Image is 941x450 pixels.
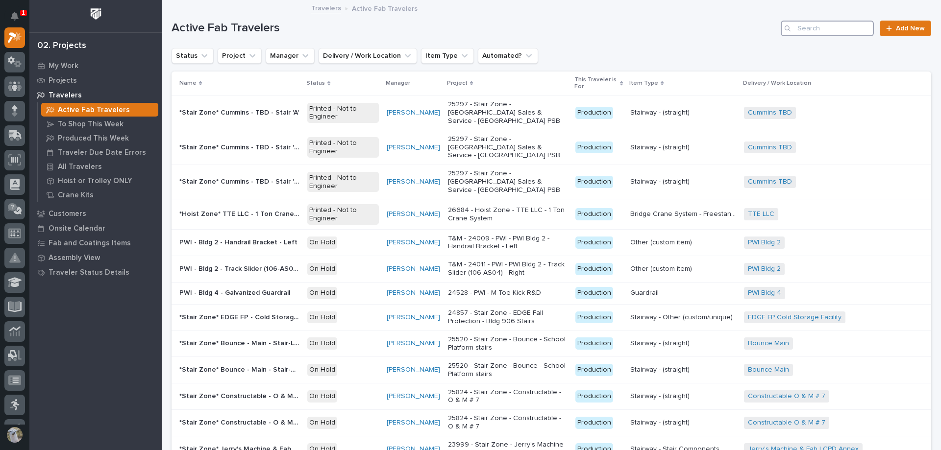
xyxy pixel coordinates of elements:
[37,41,86,51] div: 02. Projects
[748,392,825,401] a: Constructable O & M # 7
[22,9,25,16] p: 1
[387,210,440,218] a: [PERSON_NAME]
[575,107,613,119] div: Production
[630,176,692,186] p: Stairway - (straight)
[387,238,440,247] a: [PERSON_NAME]
[448,309,567,326] p: 24857 - Stair Zone - EDGE Fall Protection - Bldg 906 Stairs
[49,62,78,71] p: My Work
[630,287,661,297] p: Guardrail
[387,289,440,297] a: [PERSON_NAME]
[172,282,931,304] tr: PWI - Bldg 4 - Galvanized GuardrailPWI - Bldg 4 - Galvanized Guardrail On Hold[PERSON_NAME] 24528...
[630,311,735,322] p: Stairway - Other (custom/unique)
[179,142,301,152] p: *Stair Zone* Cummins - TBD - Stair 'B'
[29,221,162,236] a: Onsite Calendar
[630,263,694,273] p: Other (custom item)
[179,78,197,89] p: Name
[87,5,105,23] img: Workspace Logo
[172,230,931,256] tr: PWI - Bldg 2 - Handrail Bracket - LeftPWI - Bldg 2 - Handrail Bracket - Left On Hold[PERSON_NAME]...
[172,165,931,199] tr: *Stair Zone* Cummins - TBD - Stair 'C'*Stair Zone* Cummins - TBD - Stair 'C' Printed - Not to Eng...
[448,388,567,405] p: 25824 - Stair Zone - Constructable - O & M # 7
[49,239,131,248] p: Fab and Coatings Items
[748,210,774,218] a: TTE LLC
[630,337,692,348] p: Stairway - (straight)
[748,109,792,117] a: Cummins TBD
[307,364,337,376] div: On Hold
[179,287,292,297] p: PWI - Bldg 4 - Galvanized Guardrail
[748,419,825,427] a: Constructable O & M # 7
[630,417,692,427] p: Stairway - (straight)
[387,419,440,427] a: [PERSON_NAME]
[58,106,130,115] p: Active Fab Travelers
[748,313,842,322] a: EDGE FP Cold Storage Facility
[575,364,613,376] div: Production
[307,390,337,403] div: On Hold
[58,177,132,186] p: Hoist or Trolley ONLY
[38,117,162,131] a: To Shop This Week
[387,392,440,401] a: [PERSON_NAME]
[179,311,301,322] p: *Stair Zone* EDGE FP - Cold Storage Facility - Stair & Ship Ladder
[575,287,613,299] div: Production
[266,48,315,64] button: Manager
[630,107,692,117] p: Stairway - (straight)
[743,78,811,89] p: Delivery / Work Location
[307,337,337,350] div: On Hold
[448,335,567,352] p: 25520 - Stair Zone - Bounce - School Platform stairs
[319,48,417,64] button: Delivery / Work Location
[478,48,538,64] button: Automated?
[748,265,781,273] a: PWI Bldg 2
[352,2,418,13] p: Active Fab Travelers
[575,237,613,249] div: Production
[421,48,474,64] button: Item Type
[179,107,301,117] p: *Stair Zone* Cummins - TBD - Stair 'A'
[179,417,301,427] p: *Stair Zone* Constructable - O & M # 7 - Mezz Stairs
[387,265,440,273] a: [PERSON_NAME]
[179,390,301,401] p: *Stair Zone* Constructable - O & M # 7 - Guardrailing
[172,383,931,409] tr: *Stair Zone* Constructable - O & M # 7 - Guardrailing*Stair Zone* Constructable - O & M # 7 - Gua...
[630,364,692,374] p: Stairway - (straight)
[172,199,931,230] tr: *Hoist Zone* TTE LLC - 1 Ton Crane System*Hoist Zone* TTE LLC - 1 Ton Crane System Printed - Not ...
[307,172,379,192] div: Printed - Not to Engineer
[49,76,77,85] p: Projects
[307,204,379,225] div: Printed - Not to Engineer
[748,339,789,348] a: Bounce Main
[179,208,301,218] p: *Hoist Zone* TTE LLC - 1 Ton Crane System
[29,250,162,265] a: Assembly View
[386,78,410,89] p: Manager
[896,25,925,32] span: Add New
[575,390,613,403] div: Production
[58,191,94,200] p: Crane Kits
[49,268,129,277] p: Traveler Status Details
[387,366,440,374] a: [PERSON_NAME]
[748,238,781,247] a: PWI Bldg 2
[179,337,301,348] p: *Stair Zone* Bounce - Main - Stair-Left
[172,256,931,282] tr: PWI - Bldg 2 - Track Slider (106-AS04) - RIGHTPWI - Bldg 2 - Track Slider (106-AS04) - RIGHT On H...
[630,390,692,401] p: Stairway - (straight)
[29,265,162,280] a: Traveler Status Details
[29,88,162,102] a: Travelers
[575,417,613,429] div: Production
[448,414,567,431] p: 25824 - Stair Zone - Constructable - O & M # 7
[311,2,341,13] a: Travelers
[630,142,692,152] p: Stairway - (straight)
[448,169,567,194] p: 25297 - Stair Zone - [GEOGRAPHIC_DATA] Sales & Service - [GEOGRAPHIC_DATA] PSB
[387,143,440,152] a: [PERSON_NAME]
[448,235,567,251] p: T&M - 24009 - PWI - PWI Bldg 2 - Handrail Bracket - Left
[448,261,567,277] p: T&M - 24011 - PWI - PWI Bldg 2 - Track Slider (106-AS04) - Right
[58,148,146,157] p: Traveler Due Date Errors
[38,131,162,145] a: Produced This Week
[387,178,440,186] a: [PERSON_NAME]
[172,95,931,130] tr: *Stair Zone* Cummins - TBD - Stair 'A'*Stair Zone* Cummins - TBD - Stair 'A' Printed - Not to Eng...
[448,362,567,379] p: 25520 - Stair Zone - Bounce - School Platform stairs
[29,58,162,73] a: My Work
[880,21,931,36] a: Add New
[307,237,337,249] div: On Hold
[307,311,337,324] div: On Hold
[172,331,931,357] tr: *Stair Zone* Bounce - Main - Stair-Left*Stair Zone* Bounce - Main - Stair-Left On Hold[PERSON_NAM...
[179,364,301,374] p: *Stair Zone* Bounce - Main - Stair-Right
[4,425,25,445] button: users-avatar
[574,74,618,93] p: This Traveler is For
[575,142,613,154] div: Production
[29,206,162,221] a: Customers
[575,337,613,350] div: Production
[58,163,102,171] p: All Travelers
